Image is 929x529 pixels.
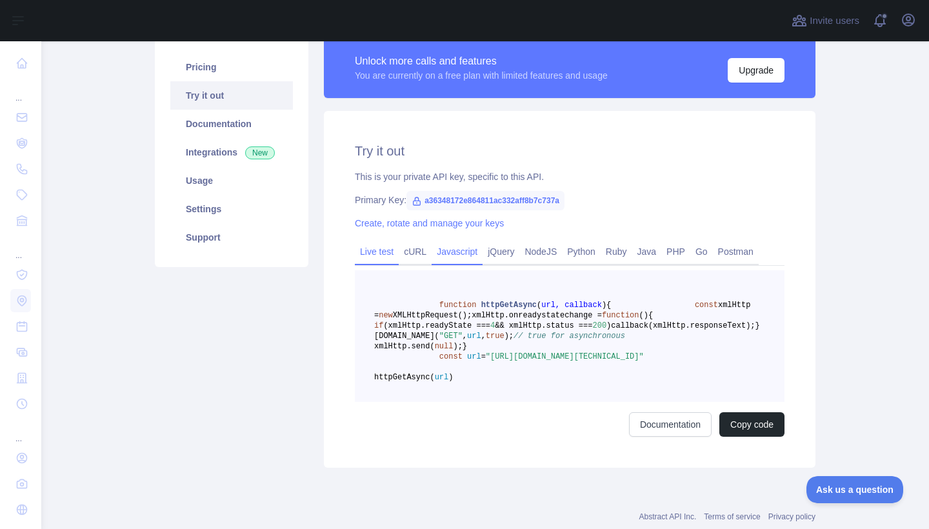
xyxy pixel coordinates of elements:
[355,69,608,82] div: You are currently on a free plan with limited features and usage
[755,321,760,330] span: }
[374,321,383,330] span: if
[481,352,486,361] span: =
[495,321,592,330] span: && xmlHttp.status ===
[704,512,760,521] a: Terms of service
[435,342,454,351] span: null
[481,332,486,341] span: ,
[453,342,462,351] span: );
[713,241,759,262] a: Postman
[719,412,784,437] button: Copy code
[463,342,467,351] span: }
[374,332,439,341] span: [DOMAIN_NAME](
[355,218,504,228] a: Create, rotate and manage your keys
[355,142,784,160] h2: Try it out
[170,166,293,195] a: Usage
[806,476,903,503] iframe: Toggle Customer Support
[170,110,293,138] a: Documentation
[10,418,31,444] div: ...
[448,373,453,382] span: )
[606,301,611,310] span: {
[592,321,606,330] span: 200
[355,241,399,262] a: Live test
[602,311,639,320] span: function
[486,332,504,341] span: true
[490,321,495,330] span: 4
[439,352,463,361] span: const
[399,241,432,262] a: cURL
[601,241,632,262] a: Ruby
[611,321,755,330] span: callback(xmlHttp.responseText);
[393,311,472,320] span: XMLHttpRequest();
[435,373,449,382] span: url
[519,241,562,262] a: NodeJS
[170,81,293,110] a: Try it out
[810,14,859,28] span: Invite users
[537,301,541,310] span: (
[245,146,275,159] span: New
[170,138,293,166] a: Integrations New
[695,301,718,310] span: const
[439,332,463,341] span: "GET"
[639,512,697,521] a: Abstract API Inc.
[486,352,644,361] span: "[URL][DOMAIN_NAME][TECHNICAL_ID]"
[728,58,784,83] button: Upgrade
[355,170,784,183] div: This is your private API key, specific to this API.
[768,512,815,521] a: Privacy policy
[562,241,601,262] a: Python
[504,332,514,341] span: );
[632,241,662,262] a: Java
[483,241,519,262] a: jQuery
[606,321,611,330] span: )
[379,311,393,320] span: new
[467,332,481,341] span: url
[374,373,435,382] span: httpGetAsync(
[602,301,606,310] span: )
[374,342,435,351] span: xmlHttp.send(
[383,321,490,330] span: (xmlHttp.readyState ===
[789,10,862,31] button: Invite users
[170,223,293,252] a: Support
[170,53,293,81] a: Pricing
[661,241,690,262] a: PHP
[629,412,712,437] a: Documentation
[541,301,602,310] span: url, callback
[467,352,481,361] span: url
[170,195,293,223] a: Settings
[432,241,483,262] a: Javascript
[644,311,648,320] span: )
[355,194,784,206] div: Primary Key:
[639,311,643,320] span: (
[690,241,713,262] a: Go
[10,77,31,103] div: ...
[472,311,602,320] span: xmlHttp.onreadystatechange =
[439,301,477,310] span: function
[463,332,467,341] span: ,
[648,311,653,320] span: {
[406,191,564,210] span: a36348172e864811ac332aff8b7c737a
[10,235,31,261] div: ...
[481,301,537,310] span: httpGetAsync
[514,332,625,341] span: // true for asynchronous
[355,54,608,69] div: Unlock more calls and features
